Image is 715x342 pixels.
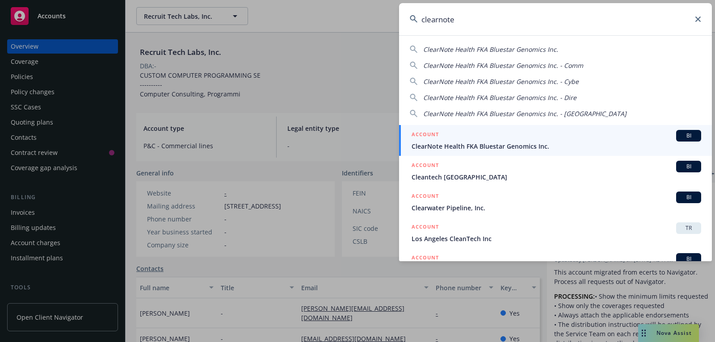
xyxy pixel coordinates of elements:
h5: ACCOUNT [412,161,439,171]
span: BI [680,132,698,140]
h5: ACCOUNT [412,253,439,264]
h5: ACCOUNT [412,192,439,202]
a: ACCOUNTBIClearwater Pipeline, Inc. [399,187,712,217]
span: BI [680,193,698,201]
a: ACCOUNTBI [399,248,712,279]
span: ClearNote Health FKA Bluestar Genomics Inc. - Dire [423,93,576,102]
span: TR [680,224,698,232]
input: Search... [399,3,712,35]
span: BI [680,255,698,263]
a: ACCOUNTTRLos Angeles CleanTech Inc [399,217,712,248]
span: ClearNote Health FKA Bluestar Genomics Inc. [412,142,701,151]
span: ClearNote Health FKA Bluestar Genomics Inc. - [GEOGRAPHIC_DATA] [423,109,627,118]
span: ClearNote Health FKA Bluestar Genomics Inc. - Comm [423,61,583,70]
span: Clearwater Pipeline, Inc. [412,203,701,213]
span: ClearNote Health FKA Bluestar Genomics Inc. [423,45,558,54]
h5: ACCOUNT [412,130,439,141]
span: ClearNote Health FKA Bluestar Genomics Inc. - Cybe [423,77,579,86]
span: BI [680,163,698,171]
a: ACCOUNTBICleantech [GEOGRAPHIC_DATA] [399,156,712,187]
a: ACCOUNTBIClearNote Health FKA Bluestar Genomics Inc. [399,125,712,156]
span: Cleantech [GEOGRAPHIC_DATA] [412,172,701,182]
h5: ACCOUNT [412,222,439,233]
span: Los Angeles CleanTech Inc [412,234,701,243]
